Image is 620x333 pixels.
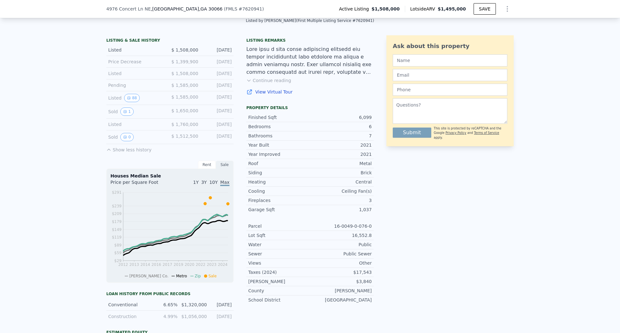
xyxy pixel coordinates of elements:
[203,108,232,116] div: [DATE]
[108,133,165,141] div: Sold
[114,251,122,255] tspan: $59
[110,179,170,189] div: Price per Square Foot
[112,219,122,224] tspan: $179
[114,243,122,247] tspan: $89
[171,83,198,88] span: $ 1,585,000
[310,197,372,204] div: 3
[246,18,374,23] div: Listed by [PERSON_NAME] (First Multiple Listing Service #7620941)
[393,42,507,51] div: Ask about this property
[112,235,122,239] tspan: $119
[185,262,194,267] tspan: 2020
[112,227,122,232] tspan: $149
[108,94,165,102] div: Listed
[124,94,140,102] button: View historical data
[339,6,371,12] span: Active Listing
[393,69,507,81] input: Email
[393,84,507,96] input: Phone
[310,278,372,285] div: $3,840
[171,59,198,64] span: $ 1,399,900
[203,47,232,53] div: [DATE]
[203,121,232,128] div: [DATE]
[239,6,262,11] span: # 7620941
[246,105,374,110] div: Property details
[201,180,207,185] span: 3Y
[203,82,232,88] div: [DATE]
[140,262,150,267] tspan: 2014
[203,94,232,102] div: [DATE]
[199,6,222,11] span: , GA 30066
[310,232,372,239] div: 16,552.8
[171,94,198,100] span: $ 1,585,000
[248,170,310,176] div: Siding
[226,6,237,11] span: FMLS
[195,274,201,278] span: Zip
[248,151,310,157] div: Year Improved
[310,241,372,248] div: Public
[310,142,372,148] div: 2021
[209,180,218,185] span: 10Y
[310,133,372,139] div: 7
[156,313,178,320] div: 4.99%
[246,89,374,95] a: View Virtual Tour
[181,313,206,320] div: $1,056,000
[176,274,187,278] span: Metro
[210,302,232,308] div: [DATE]
[248,123,310,130] div: Bedrooms
[203,70,232,77] div: [DATE]
[151,6,223,12] span: , [GEOGRAPHIC_DATA]
[248,251,310,257] div: Sewer
[310,288,372,294] div: [PERSON_NAME]
[310,170,372,176] div: Brick
[248,297,310,303] div: School District
[410,6,438,12] span: Lotside ARV
[248,260,310,266] div: Views
[196,262,206,267] tspan: 2022
[446,131,466,135] a: Privacy Policy
[248,223,310,229] div: Parcel
[474,3,496,15] button: SAVE
[216,161,234,169] div: Sale
[129,274,168,278] span: [PERSON_NAME] Co.
[171,122,198,127] span: $ 1,760,000
[434,126,507,140] div: This site is protected by reCAPTCHA and the Google and apply.
[108,82,165,88] div: Pending
[248,288,310,294] div: County
[310,223,372,229] div: 16-0049-0-076-0
[248,188,310,194] div: Cooling
[108,59,165,65] div: Price Decrease
[171,134,198,139] span: $ 1,512,500
[310,123,372,130] div: 6
[108,70,165,77] div: Listed
[203,133,232,141] div: [DATE]
[120,133,134,141] button: View historical data
[151,262,161,267] tspan: 2016
[108,47,165,53] div: Listed
[310,188,372,194] div: Ceiling Fan(s)
[248,232,310,239] div: Lot Sqft
[501,3,514,15] button: Show Options
[193,180,199,185] span: 1Y
[112,204,122,208] tspan: $239
[110,173,229,179] div: Houses Median Sale
[248,241,310,248] div: Water
[246,45,374,76] div: Lore ipsu d sita conse adipiscing elitsedd eiu tempor incididuntut labo etdolore ma aliqua e admi...
[108,302,152,308] div: Conventional
[393,128,431,138] button: Submit
[248,142,310,148] div: Year Built
[156,302,178,308] div: 6.65%
[246,77,291,84] button: Continue reading
[248,197,310,204] div: Fireplaces
[371,6,400,12] span: $1,508,000
[310,151,372,157] div: 2021
[248,114,310,121] div: Finished Sqft
[198,161,216,169] div: Rent
[106,38,234,44] div: LISTING & SALE HISTORY
[246,38,374,43] div: Listing remarks
[173,262,183,267] tspan: 2019
[181,302,206,308] div: $1,320,000
[248,278,310,285] div: [PERSON_NAME]
[208,274,217,278] span: Sale
[118,262,128,267] tspan: 2012
[474,131,499,135] a: Terms of Service
[248,160,310,167] div: Roof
